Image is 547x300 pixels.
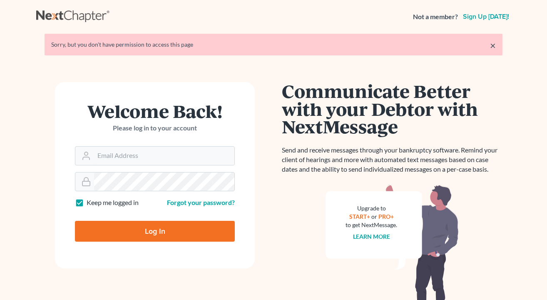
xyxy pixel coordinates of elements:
a: Learn more [353,233,390,240]
div: Sorry, but you don't have permission to access this page [51,40,496,49]
a: × [490,40,496,50]
p: Send and receive messages through your bankruptcy software. Remind your client of hearings and mo... [282,145,502,174]
label: Keep me logged in [87,198,139,207]
div: Upgrade to [346,204,397,212]
input: Email Address [94,147,234,165]
a: Sign up [DATE]! [461,13,511,20]
h1: Welcome Back! [75,102,235,120]
a: Forgot your password? [167,198,235,206]
input: Log In [75,221,235,242]
span: or [371,213,377,220]
div: to get NextMessage. [346,221,397,229]
a: START+ [349,213,370,220]
p: Please log in to your account [75,123,235,133]
h1: Communicate Better with your Debtor with NextMessage [282,82,502,135]
strong: Not a member? [413,12,458,22]
a: PRO+ [378,213,394,220]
